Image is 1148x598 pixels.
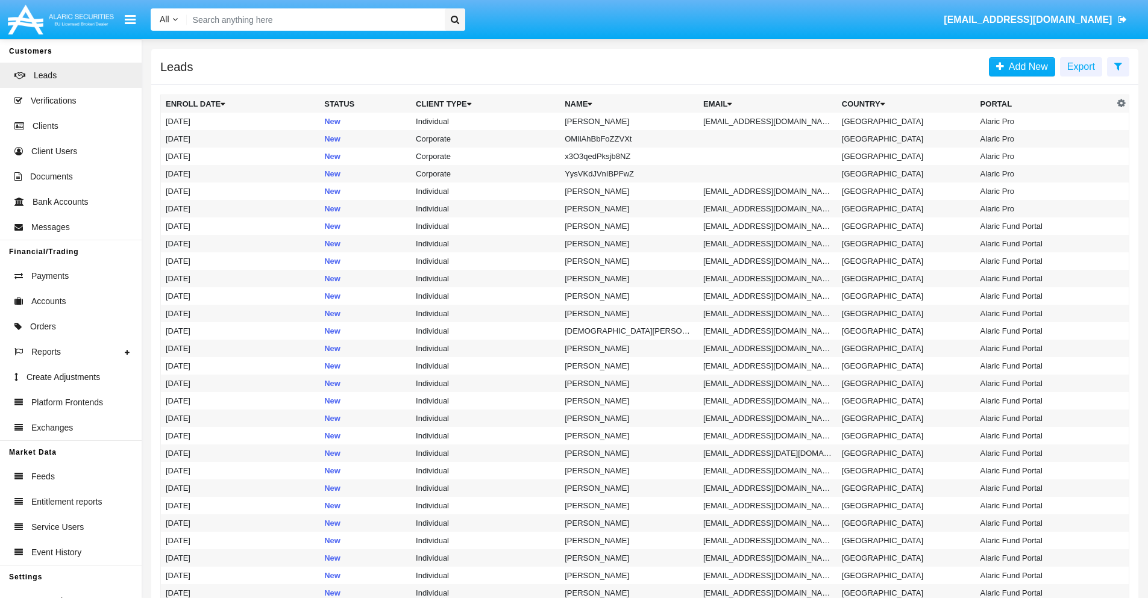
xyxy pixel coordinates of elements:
[411,182,560,200] td: Individual
[161,95,320,113] th: Enroll Date
[319,532,411,549] td: New
[698,462,837,479] td: [EMAIL_ADDRESS][DOMAIN_NAME]
[698,340,837,357] td: [EMAIL_ADDRESS][DOMAIN_NAME]
[698,444,837,462] td: [EMAIL_ADDRESS][DATE][DOMAIN_NAME]
[319,340,411,357] td: New
[161,235,320,252] td: [DATE]
[161,375,320,392] td: [DATE]
[698,287,837,305] td: [EMAIL_ADDRESS][DOMAIN_NAME]
[31,270,69,282] span: Payments
[837,252,976,270] td: [GEOGRAPHIC_DATA]
[319,182,411,200] td: New
[161,270,320,287] td: [DATE]
[560,235,698,252] td: [PERSON_NAME]
[976,305,1114,322] td: Alaric Fund Portal
[161,357,320,375] td: [DATE]
[160,14,169,24] span: All
[411,462,560,479] td: Individual
[698,427,837,444] td: [EMAIL_ADDRESS][DOMAIN_NAME]
[319,514,411,532] td: New
[319,287,411,305] td: New
[31,95,76,107] span: Verifications
[976,95,1114,113] th: Portal
[560,497,698,514] td: [PERSON_NAME]
[319,270,411,287] td: New
[976,392,1114,410] td: Alaric Fund Portal
[31,521,84,534] span: Service Users
[411,357,560,375] td: Individual
[976,375,1114,392] td: Alaric Fund Portal
[411,287,560,305] td: Individual
[33,196,89,208] span: Bank Accounts
[161,462,320,479] td: [DATE]
[560,427,698,444] td: [PERSON_NAME]
[319,427,411,444] td: New
[976,567,1114,584] td: Alaric Fund Portal
[411,427,560,444] td: Individual
[698,497,837,514] td: [EMAIL_ADDRESS][DOMAIN_NAME]
[31,295,66,308] span: Accounts
[976,217,1114,235] td: Alaric Fund Portal
[837,532,976,549] td: [GEOGRAPHIC_DATA]
[560,340,698,357] td: [PERSON_NAME]
[560,130,698,148] td: OMIlAhBbFoZZVXt
[319,165,411,182] td: New
[560,95,698,113] th: Name
[411,410,560,427] td: Individual
[837,479,976,497] td: [GEOGRAPHIC_DATA]
[560,514,698,532] td: [PERSON_NAME]
[411,305,560,322] td: Individual
[319,479,411,497] td: New
[560,532,698,549] td: [PERSON_NAME]
[837,200,976,217] td: [GEOGRAPHIC_DATA]
[837,235,976,252] td: [GEOGRAPHIC_DATA]
[1067,61,1095,72] span: Export
[187,8,441,31] input: Search
[33,120,58,132] span: Clients
[837,217,976,235] td: [GEOGRAPHIC_DATA]
[411,130,560,148] td: Corporate
[837,305,976,322] td: [GEOGRAPHIC_DATA]
[560,165,698,182] td: YysVKdJVnIBPFwZ
[411,567,560,584] td: Individual
[411,95,560,113] th: Client Type
[698,357,837,375] td: [EMAIL_ADDRESS][DOMAIN_NAME]
[976,427,1114,444] td: Alaric Fund Portal
[319,392,411,410] td: New
[31,422,73,434] span: Exchanges
[411,148,560,165] td: Corporate
[560,479,698,497] td: [PERSON_NAME]
[837,182,976,200] td: [GEOGRAPHIC_DATA]
[698,182,837,200] td: [EMAIL_ADDRESS][DOMAIN_NAME]
[976,532,1114,549] td: Alaric Fund Portal
[560,182,698,200] td: [PERSON_NAME]
[319,252,411,270] td: New
[837,340,976,357] td: [GEOGRAPHIC_DATA]
[837,322,976,340] td: [GEOGRAPHIC_DATA]
[161,514,320,532] td: [DATE]
[698,322,837,340] td: [EMAIL_ADDRESS][DOMAIN_NAME]
[319,130,411,148] td: New
[30,170,73,183] span: Documents
[698,217,837,235] td: [EMAIL_ADDRESS][DOMAIN_NAME]
[976,410,1114,427] td: Alaric Fund Portal
[560,549,698,567] td: [PERSON_NAME]
[560,252,698,270] td: [PERSON_NAME]
[560,444,698,462] td: [PERSON_NAME]
[31,470,55,483] span: Feeds
[161,200,320,217] td: [DATE]
[161,567,320,584] td: [DATE]
[319,148,411,165] td: New
[160,62,193,72] h5: Leads
[837,375,976,392] td: [GEOGRAPHIC_DATA]
[698,200,837,217] td: [EMAIL_ADDRESS][DOMAIN_NAME]
[560,567,698,584] td: [PERSON_NAME]
[411,270,560,287] td: Individual
[938,3,1133,37] a: [EMAIL_ADDRESS][DOMAIN_NAME]
[560,270,698,287] td: [PERSON_NAME]
[560,375,698,392] td: [PERSON_NAME]
[319,462,411,479] td: New
[560,462,698,479] td: [PERSON_NAME]
[976,322,1114,340] td: Alaric Fund Portal
[319,322,411,340] td: New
